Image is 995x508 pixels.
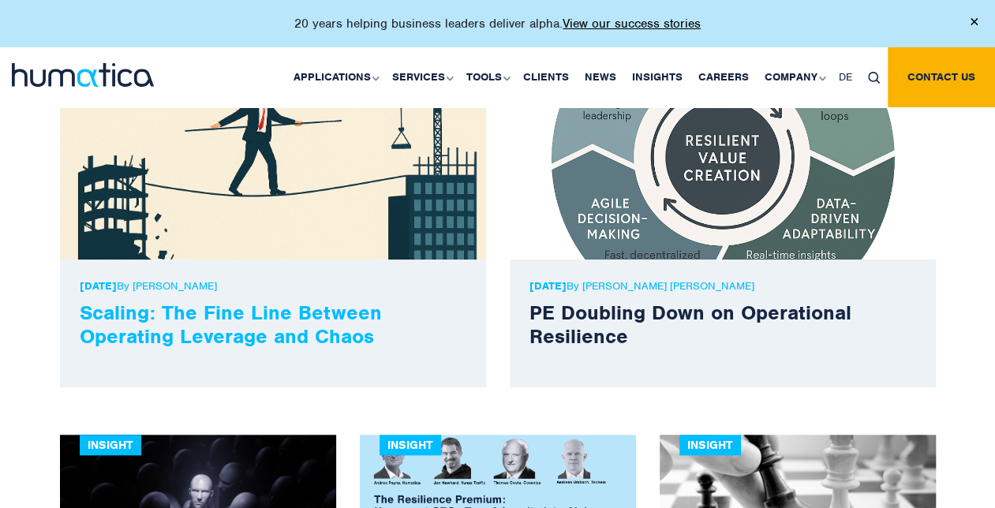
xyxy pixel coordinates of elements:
img: news1 [510,65,936,260]
a: News [577,47,624,107]
p: 20 years helping business leaders deliver alpha. [294,16,701,32]
p: By [PERSON_NAME] [80,279,466,293]
a: Company [757,47,831,107]
img: logo [12,63,154,87]
a: Insights [624,47,690,107]
p: By [PERSON_NAME] [PERSON_NAME] [529,279,916,293]
img: news1 [60,65,486,260]
div: Insight [80,435,141,455]
div: Insight [679,435,741,455]
a: Tools [458,47,515,107]
span: DE [839,70,852,84]
a: Services [384,47,458,107]
a: View our success stories [563,16,701,32]
a: Scaling: The Fine Line Between Operating Leverage and Chaos [80,300,382,349]
a: Clients [515,47,577,107]
a: Careers [690,47,757,107]
a: PE Doubling Down on Operational Resilience [529,300,851,349]
img: search_icon [868,72,880,84]
a: DE [831,47,860,107]
a: Contact us [888,47,995,107]
strong: [DATE] [529,279,567,293]
strong: [DATE] [80,279,117,293]
div: Insight [380,435,441,455]
a: Applications [286,47,384,107]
